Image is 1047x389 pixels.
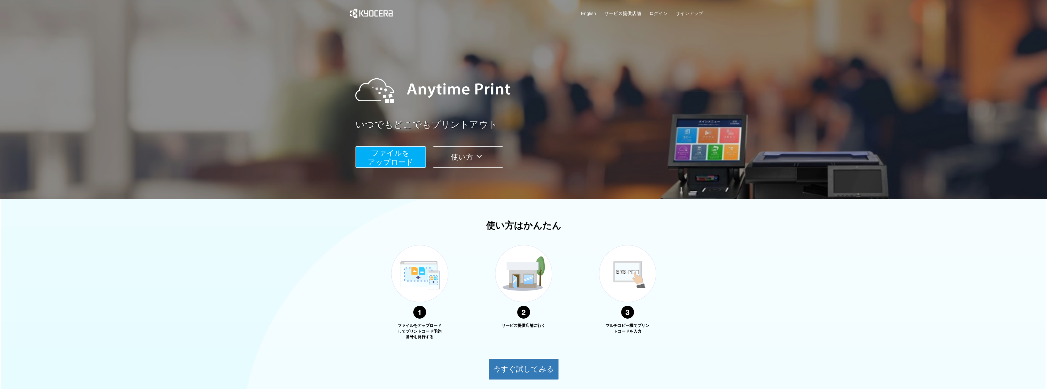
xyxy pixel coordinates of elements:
[356,118,707,131] a: いつでもどこでもプリントアウト
[397,323,443,340] p: ファイルをアップロードしてプリントコード予約番号を発行する
[604,10,641,17] a: サービス提供店舗
[605,323,651,334] p: マルチコピー機でプリントコードを入力
[488,358,559,380] button: 今すぐ試してみる
[356,146,426,168] button: ファイルを​​アップロード
[368,149,413,166] span: ファイルを ​​アップロード
[676,10,703,17] a: サインアップ
[433,146,503,168] button: 使い方
[581,10,596,17] a: English
[501,323,547,329] p: サービス提供店舗に行く
[649,10,668,17] a: ログイン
